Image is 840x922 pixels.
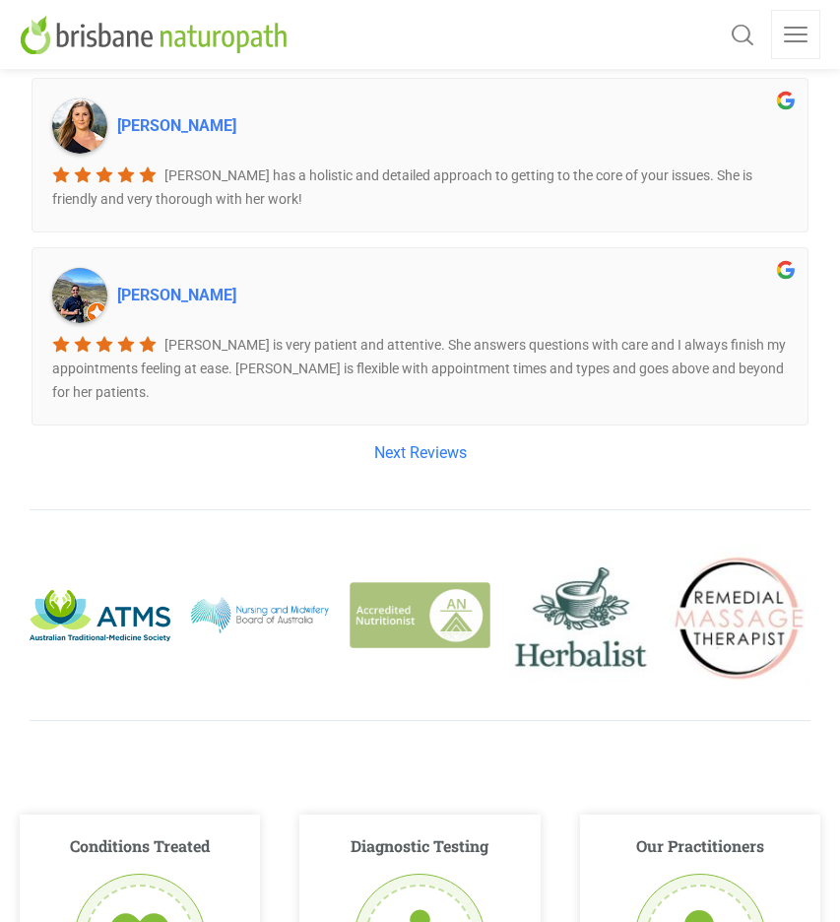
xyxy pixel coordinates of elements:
img: Registered Nurse and Naturopath [190,597,331,632]
div: Taylor Dal Ponte [117,284,788,307]
h6: Diagnostic Testing [351,836,488,855]
a: Search [726,10,759,59]
img: Brisbane Nutritionist [350,582,490,649]
span: [PERSON_NAME] is very patient and attentive. She answers questions with care and I always finish ... [52,337,786,401]
h6: Conditions Treated [70,836,210,855]
img: Brisbane western herbalist [510,545,651,686]
div: Sabra Matthews [117,114,788,138]
img: Australian Traditional Medicine Society Member [30,590,170,641]
img: Sabra Matthews [52,99,107,154]
span: [PERSON_NAME] has a holistic and detailed approach to getting to the core of your issues. She is ... [52,167,752,207]
h6: Our Practitioners [636,836,764,855]
img: Brisbane remedial massage therapist [670,545,810,686]
a: Next Reviews [30,440,810,466]
img: Taylor Dal Ponte [52,268,107,323]
img: Brisbane Naturopath [20,15,294,54]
